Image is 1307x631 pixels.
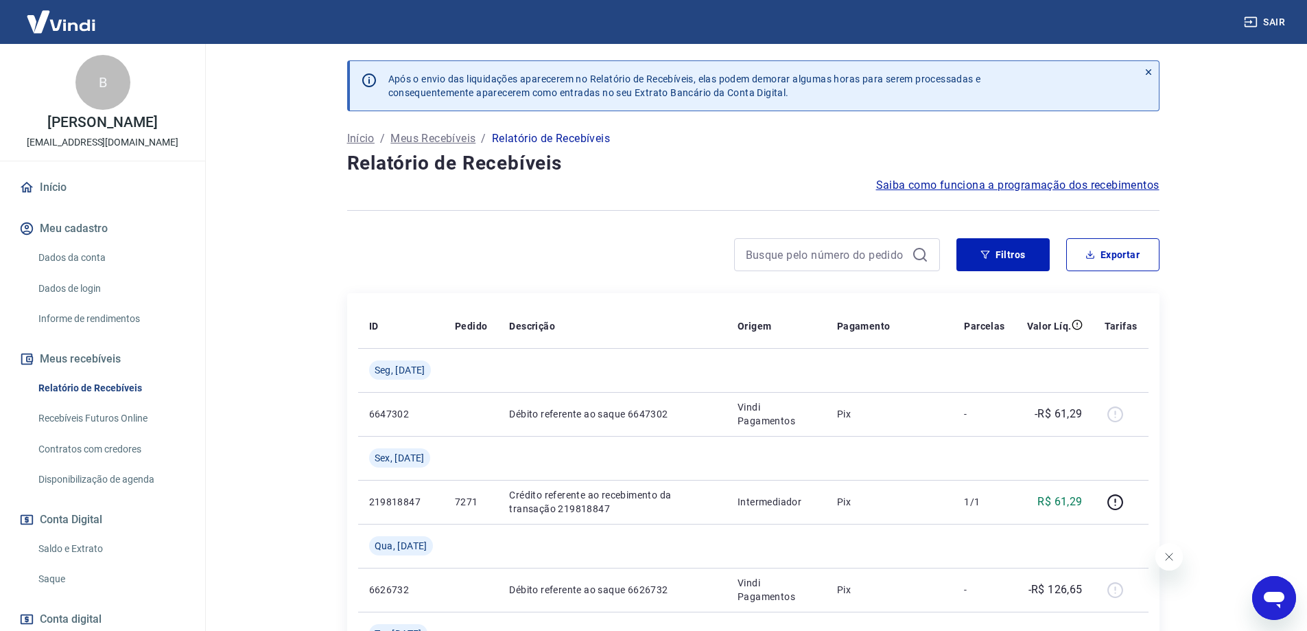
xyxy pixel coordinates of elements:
p: Pix [837,583,943,597]
p: Vindi Pagamentos [738,576,815,604]
p: Débito referente ao saque 6626732 [509,583,716,597]
p: - [964,583,1004,597]
div: B [75,55,130,110]
button: Meu cadastro [16,214,189,244]
p: / [481,130,486,147]
iframe: Fechar mensagem [1155,543,1183,571]
a: Início [347,130,375,147]
p: Parcelas [964,319,1004,333]
p: / [380,130,385,147]
a: Contratos com credores [33,435,189,463]
p: Pedido [455,319,487,333]
p: Relatório de Recebíveis [492,130,610,147]
p: [PERSON_NAME] [47,115,157,130]
p: Tarifas [1105,319,1138,333]
a: Disponibilização de agenda [33,466,189,494]
p: [EMAIL_ADDRESS][DOMAIN_NAME] [27,135,178,150]
button: Conta Digital [16,505,189,535]
p: 6647302 [369,407,433,421]
button: Sair [1241,10,1291,35]
a: Dados de login [33,275,189,303]
p: Após o envio das liquidações aparecerem no Relatório de Recebíveis, elas podem demorar algumas ho... [388,72,981,100]
a: Dados da conta [33,244,189,272]
a: Saque [33,565,189,593]
p: 1/1 [964,495,1004,509]
h4: Relatório de Recebíveis [347,150,1159,177]
p: 7271 [455,495,487,509]
p: R$ 61,29 [1037,494,1082,510]
p: Pagamento [837,319,891,333]
p: Origem [738,319,771,333]
p: Pix [837,407,943,421]
button: Filtros [956,238,1050,271]
a: Relatório de Recebíveis [33,374,189,402]
button: Meus recebíveis [16,344,189,374]
a: Início [16,172,189,203]
p: - [964,407,1004,421]
span: Conta digital [40,610,102,629]
span: Sex, [DATE] [375,451,425,465]
input: Busque pelo número do pedido [746,244,906,265]
p: Valor Líq. [1027,319,1072,333]
p: Descrição [509,319,555,333]
a: Informe de rendimentos [33,305,189,333]
a: Saiba como funciona a programação dos recebimentos [876,177,1159,194]
p: -R$ 126,65 [1028,582,1083,598]
p: ID [369,319,379,333]
a: Saldo e Extrato [33,535,189,563]
button: Exportar [1066,238,1159,271]
p: 6626732 [369,583,433,597]
iframe: Botão para abrir a janela de mensagens [1252,576,1296,620]
p: Vindi Pagamentos [738,400,815,428]
a: Recebíveis Futuros Online [33,404,189,433]
p: Débito referente ao saque 6647302 [509,407,716,421]
img: Vindi [16,1,106,43]
p: -R$ 61,29 [1035,406,1083,422]
span: Seg, [DATE] [375,363,425,377]
span: Olá! Precisa de ajuda? [8,10,115,21]
p: Intermediador [738,495,815,509]
p: 219818847 [369,495,433,509]
p: Pix [837,495,943,509]
span: Qua, [DATE] [375,539,427,553]
p: Crédito referente ao recebimento da transação 219818847 [509,488,716,516]
a: Meus Recebíveis [390,130,475,147]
